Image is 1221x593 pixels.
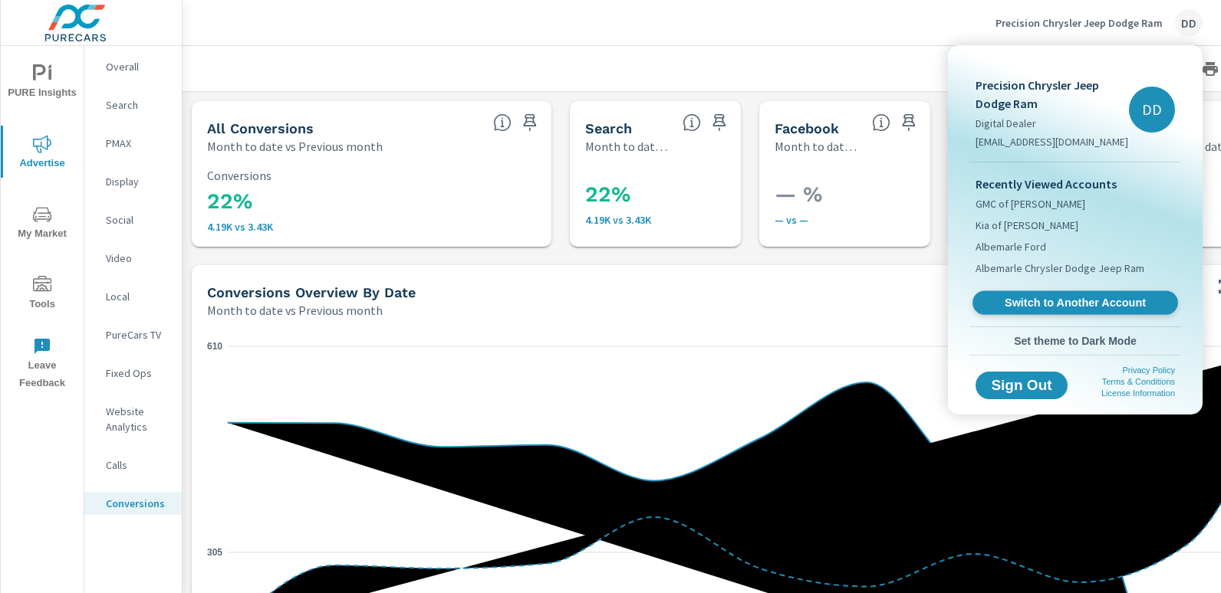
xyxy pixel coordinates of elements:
[1102,377,1175,386] a: Terms & Conditions
[976,334,1175,348] span: Set theme to Dark Mode
[1129,87,1175,133] div: DD
[976,260,1144,276] span: Albemarle Chrysler Dodge Jeep Ram
[976,372,1068,399] button: Sign Out
[988,378,1055,392] span: Sign Out
[976,218,1078,233] span: Kia of [PERSON_NAME]
[976,76,1129,113] p: Precision Chrysler Jeep Dodge Ram
[1101,388,1175,398] a: License Information
[976,196,1085,211] span: GMC of [PERSON_NAME]
[976,175,1175,193] p: Recently Viewed Accounts
[1123,365,1175,375] a: Privacy Policy
[973,291,1178,315] a: Switch to Another Account
[976,239,1046,254] span: Albemarle Ford
[976,116,1129,131] p: Digital Dealer
[981,296,1169,310] span: Switch to Another Account
[976,134,1129,149] p: [EMAIL_ADDRESS][DOMAIN_NAME]
[969,327,1181,355] button: Set theme to Dark Mode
